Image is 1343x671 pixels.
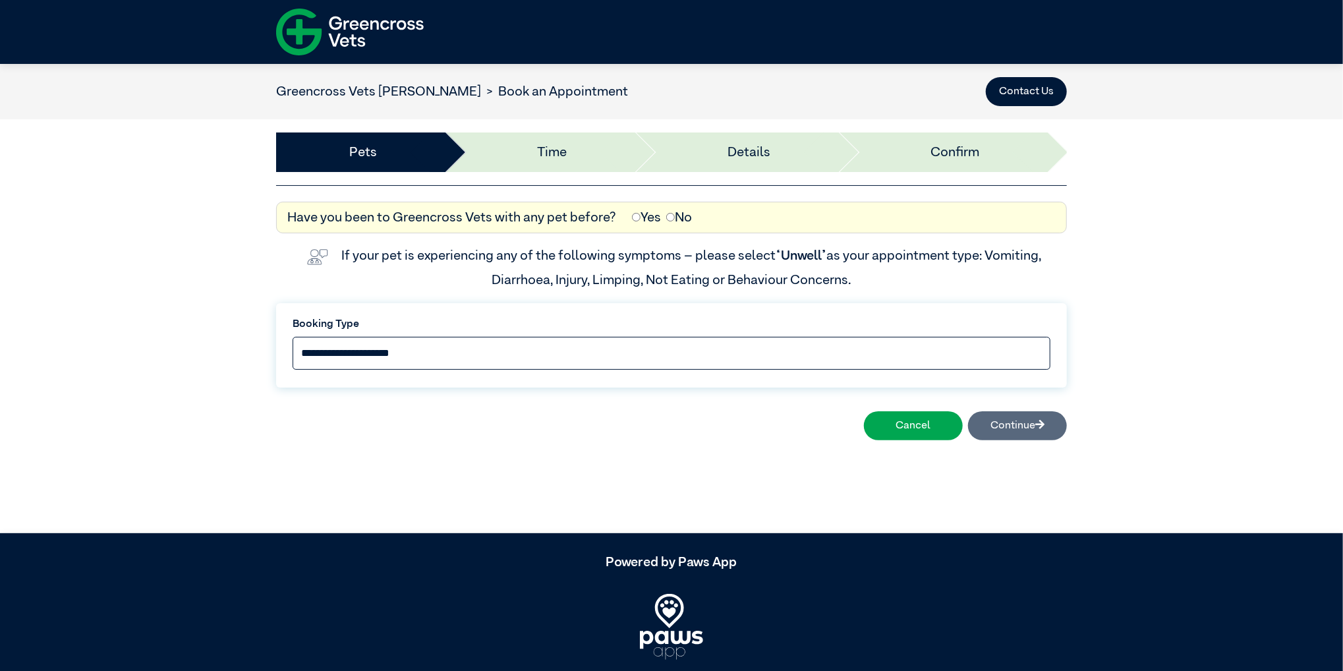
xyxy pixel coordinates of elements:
label: No [666,208,692,227]
img: f-logo [276,3,424,61]
label: If your pet is experiencing any of the following symptoms – please select as your appointment typ... [341,249,1044,286]
img: PawsApp [640,594,703,660]
label: Booking Type [293,316,1050,332]
img: vet [302,244,333,270]
button: Contact Us [986,77,1067,106]
label: Yes [632,208,661,227]
h5: Powered by Paws App [276,554,1067,570]
input: Yes [632,213,641,221]
button: Cancel [864,411,963,440]
li: Book an Appointment [481,82,628,102]
label: Have you been to Greencross Vets with any pet before? [287,208,616,227]
a: Greencross Vets [PERSON_NAME] [276,85,481,98]
nav: breadcrumb [276,82,628,102]
a: Pets [349,142,377,162]
input: No [666,213,675,221]
span: “Unwell” [776,249,826,262]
